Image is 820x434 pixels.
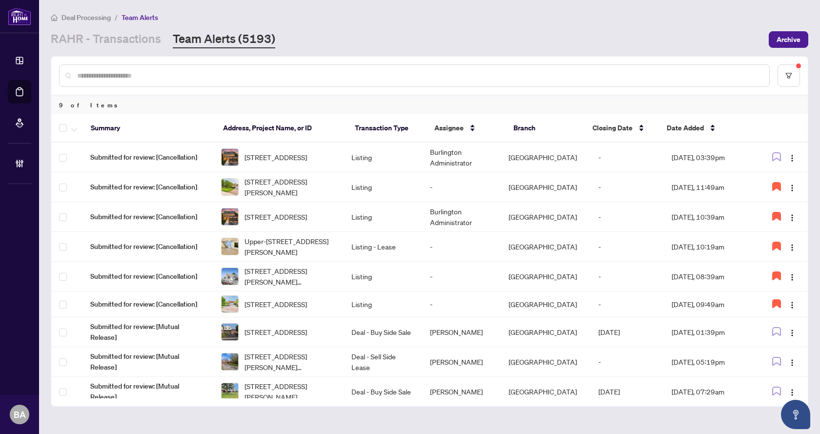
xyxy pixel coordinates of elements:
[778,64,800,87] button: filter
[245,299,307,310] span: [STREET_ADDRESS]
[90,152,205,163] span: Submitted for review: [Cancellation]
[591,232,664,262] td: -
[347,114,426,143] th: Transaction Type
[90,271,205,282] span: Submitted for review: [Cancellation]
[344,347,422,377] td: Deal - Sell Side Lease
[90,299,205,310] span: Submitted for review: [Cancellation]
[215,114,348,143] th: Address, Project Name, or ID
[434,123,464,133] span: Assignee
[784,239,800,254] button: Logo
[245,236,336,257] span: Upper-[STREET_ADDRESS][PERSON_NAME]
[422,202,501,232] td: Burlington Administrator
[222,383,238,400] img: thumbnail-img
[585,114,659,143] th: Closing Date
[245,266,336,287] span: [STREET_ADDRESS][PERSON_NAME][PERSON_NAME]
[664,377,758,407] td: [DATE], 07:29am
[222,208,238,225] img: thumbnail-img
[664,172,758,202] td: [DATE], 11:49am
[664,317,758,347] td: [DATE], 01:39pm
[501,202,591,232] td: [GEOGRAPHIC_DATA]
[788,301,796,309] img: Logo
[344,202,422,232] td: Listing
[659,114,754,143] th: Date Added
[506,114,585,143] th: Branch
[664,291,758,317] td: [DATE], 09:49am
[245,211,307,222] span: [STREET_ADDRESS]
[222,179,238,195] img: thumbnail-img
[664,347,758,377] td: [DATE], 05:19pm
[664,232,758,262] td: [DATE], 10:19am
[90,182,205,192] span: Submitted for review: [Cancellation]
[784,354,800,370] button: Logo
[784,296,800,312] button: Logo
[90,321,205,343] span: Submitted for review: [Mutual Release]
[344,291,422,317] td: Listing
[591,172,664,202] td: -
[90,381,205,402] span: Submitted for review: [Mutual Release]
[222,238,238,255] img: thumbnail-img
[788,389,796,396] img: Logo
[245,351,336,372] span: [STREET_ADDRESS][PERSON_NAME][PERSON_NAME]
[422,377,501,407] td: [PERSON_NAME]
[90,211,205,222] span: Submitted for review: [Cancellation]
[122,13,158,22] span: Team Alerts
[501,262,591,291] td: [GEOGRAPHIC_DATA]
[788,184,796,192] img: Logo
[8,7,31,25] img: logo
[344,232,422,262] td: Listing - Lease
[781,400,810,429] button: Open asap
[591,347,664,377] td: -
[51,96,808,114] div: 9 of Items
[51,31,161,48] a: RAHR - Transactions
[173,31,275,48] a: Team Alerts (5193)
[51,14,58,21] span: home
[788,329,796,337] img: Logo
[222,296,238,312] img: thumbnail-img
[90,241,205,252] span: Submitted for review: [Cancellation]
[591,377,664,407] td: [DATE]
[245,381,336,402] span: [STREET_ADDRESS][PERSON_NAME]
[422,347,501,377] td: [PERSON_NAME]
[788,244,796,251] img: Logo
[501,143,591,172] td: [GEOGRAPHIC_DATA]
[222,149,238,165] img: thumbnail-img
[664,143,758,172] td: [DATE], 03:39pm
[14,408,26,421] span: BA
[222,353,238,370] img: thumbnail-img
[501,291,591,317] td: [GEOGRAPHIC_DATA]
[115,12,118,23] li: /
[501,377,591,407] td: [GEOGRAPHIC_DATA]
[785,72,792,79] span: filter
[784,149,800,165] button: Logo
[788,154,796,162] img: Logo
[591,262,664,291] td: -
[501,347,591,377] td: [GEOGRAPHIC_DATA]
[591,143,664,172] td: -
[222,268,238,285] img: thumbnail-img
[344,262,422,291] td: Listing
[664,202,758,232] td: [DATE], 10:39am
[245,176,336,198] span: [STREET_ADDRESS][PERSON_NAME]
[788,273,796,281] img: Logo
[245,152,307,163] span: [STREET_ADDRESS]
[664,262,758,291] td: [DATE], 08:39am
[344,172,422,202] td: Listing
[784,324,800,340] button: Logo
[83,114,215,143] th: Summary
[422,317,501,347] td: [PERSON_NAME]
[344,377,422,407] td: Deal - Buy Side Sale
[784,179,800,195] button: Logo
[90,351,205,372] span: Submitted for review: [Mutual Release]
[422,232,501,262] td: -
[784,269,800,284] button: Logo
[501,232,591,262] td: [GEOGRAPHIC_DATA]
[422,262,501,291] td: -
[422,172,501,202] td: -
[61,13,111,22] span: Deal Processing
[501,317,591,347] td: [GEOGRAPHIC_DATA]
[591,202,664,232] td: -
[427,114,506,143] th: Assignee
[788,214,796,222] img: Logo
[501,172,591,202] td: [GEOGRAPHIC_DATA]
[222,324,238,340] img: thumbnail-img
